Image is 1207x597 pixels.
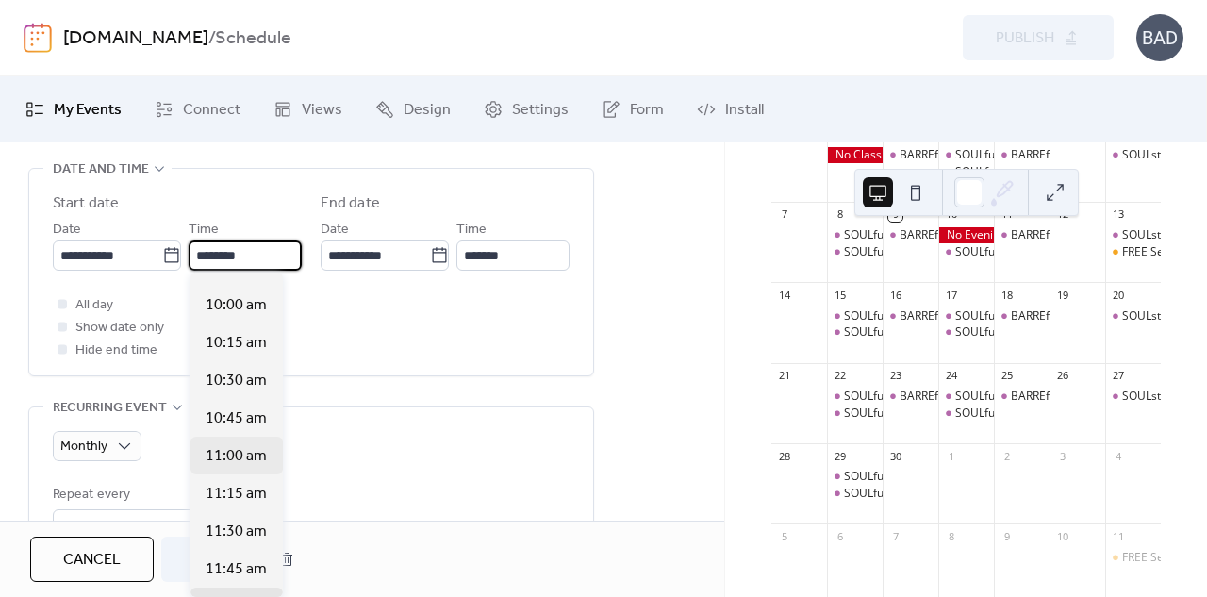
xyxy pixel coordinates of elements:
div: BARREfusion Express Upper Body [994,227,1050,243]
div: BARREfusion Express Lower Body [900,389,1075,405]
div: SOULfusion WOW (Weights on Wednesday)! Wednesday [938,406,994,422]
div: BARREfusion Express Lower Body [994,147,1050,163]
span: 11:15 am [206,483,267,506]
div: 10 [1055,529,1069,543]
div: BARREfusion Express Upper Body [1011,227,1187,243]
div: SOULfusion WOW (Weights on Wednesday)! Wednesday Wake Up [938,308,994,324]
div: 25 [1000,369,1014,383]
b: Schedule [215,21,291,57]
div: SOULstrength Coffee Cardio & Core [1105,389,1161,405]
div: SOULstrength Coffee Cardio & Core [1105,147,1161,163]
span: Time [189,219,219,241]
div: SOULstrength Coffee Cardio & Core [1105,227,1161,243]
div: BARREfusion Express Upper Body [900,308,1076,324]
span: 10:45 am [206,407,267,430]
div: 12 [1055,207,1069,222]
div: 9 [1000,529,1014,543]
div: No Evening Class [938,227,994,243]
div: 7 [888,529,902,543]
div: SOULfusion Never Miss a [DATE] Mindset & Mobility [844,486,1117,502]
div: 20 [1111,288,1125,302]
div: SOULstrength Coffee Cardio & Core [1105,308,1161,324]
div: SOULfusion Never Miss a [DATE] MORNING Mindset & Mobility [844,389,1174,405]
div: SOULfusion WOW (Weights on Wednesday)! Wednesday Wake Up [938,244,994,260]
span: 11:00 am [206,445,267,468]
div: 10 [944,207,958,222]
div: BARREfusion Express Upper Body [883,308,938,324]
div: 8 [944,529,958,543]
div: SOULfusion WOW (Weights [DATE])! [DATE] [955,324,1183,340]
a: Install [683,84,778,135]
div: 6 [833,529,847,543]
div: 18 [1000,288,1014,302]
div: SOULfusion WOW (Weights on Wednesday)! Wednesday [938,324,994,340]
div: BARREfusion Express Upper Body [883,147,938,163]
span: Show date only [75,317,164,340]
span: 10:30 am [206,370,267,392]
div: BARREfusion Express Lower Body [883,227,938,243]
div: 21 [777,369,791,383]
div: 2 [1000,449,1014,463]
span: All day [75,294,113,317]
div: BARREfusion Express Lower Body [994,308,1050,324]
span: Cancel [63,549,121,572]
div: BARREfusion Express Lower Body [883,389,938,405]
div: SOULfusion Never Miss a [DATE] MORNING Mindset & Mobility [844,227,1174,243]
div: 19 [1055,288,1069,302]
div: 30 [888,449,902,463]
span: Design [404,99,451,122]
div: SOULfusion Never Miss a [DATE] MORNING Mindset & Mobility [844,308,1174,324]
div: 11 [1111,529,1125,543]
div: End date [321,192,380,215]
a: Views [259,84,356,135]
div: BARREfusion Express Upper Body [994,389,1050,405]
span: 11:45 am [206,558,267,581]
span: Date [321,219,349,241]
span: Monthly [60,434,107,459]
div: SOULfusion WOW (Weights [DATE])! [DATE] [955,406,1183,422]
span: Hide end time [75,340,157,362]
div: 14 [777,288,791,302]
div: SOULfusion Never Miss a Monday Mindset & Mobility [827,486,883,502]
div: SOULfusion Never Miss a [DATE] Mindset & Mobility [844,406,1117,422]
a: Form [587,84,678,135]
div: 28 [777,449,791,463]
a: My Events [11,84,136,135]
div: 9 [888,207,902,222]
div: 15 [833,288,847,302]
div: SOULfusion Never Miss a Monday Mindset & Mobility [827,406,883,422]
div: 3 [1055,449,1069,463]
div: 1 [944,449,958,463]
a: Design [361,84,465,135]
div: BARREfusion Express Upper Body [1011,389,1187,405]
div: SOULfusion Never Miss a Monday MORNING Mindset & Mobility [827,469,883,485]
div: FREE Second Saturday Seminar Series [1105,550,1161,566]
div: SOULfusion WOW (Weights on Wednesday)! Wednesday [938,164,994,180]
div: 26 [1055,369,1069,383]
div: Start date [53,192,119,215]
span: Date and time [53,158,149,181]
div: SOULfusion WOW (Weights [DATE])! [DATE] [955,164,1183,180]
div: 22 [833,369,847,383]
div: BARREfusion Express Lower Body [900,227,1075,243]
div: 11 [1000,207,1014,222]
div: 23 [888,369,902,383]
div: SOULfusion Never Miss a [DATE] MORNING Mindset & Mobility [844,469,1174,485]
b: / [208,21,215,57]
div: BARREfusion Express Upper Body [900,147,1076,163]
div: 13 [1111,207,1125,222]
span: Time [456,219,487,241]
div: SOULfusion Never Miss a Monday MORNING Mindset & Mobility [827,227,883,243]
img: logo [24,23,52,53]
div: BAD [1136,14,1183,61]
span: My Events [54,99,122,122]
div: FREE Second Saturday Seminar Series [1105,244,1161,260]
span: Recurring event [53,397,167,420]
div: BARREfusion Express Lower Body [1011,308,1186,324]
div: 24 [944,369,958,383]
span: 11:30 am [206,521,267,543]
div: 27 [1111,369,1125,383]
button: Cancel [30,537,154,582]
span: Install [725,99,764,122]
